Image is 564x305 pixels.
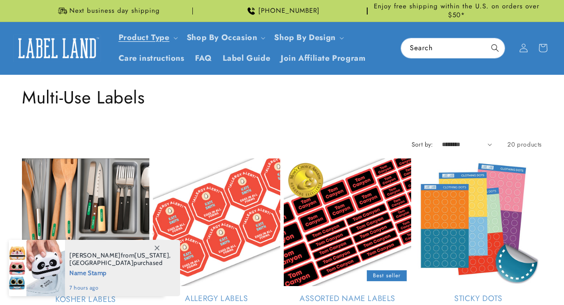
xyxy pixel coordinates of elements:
summary: Shop By Design [269,27,347,48]
h1: Multi-Use Labels [22,86,542,109]
span: [PHONE_NUMBER] [258,7,320,15]
a: Shop By Design [274,32,335,43]
span: FAQ [195,53,212,63]
span: Enjoy free shipping within the U.S. on orders over $50* [371,2,542,19]
a: Assorted Name Labels [284,294,411,304]
a: Care instructions [113,48,190,69]
span: Name Stamp [69,267,171,278]
span: Shop By Occasion [187,33,257,43]
span: [US_STATE] [134,251,169,259]
a: Sticky Dots [415,294,542,304]
span: Label Guide [223,53,271,63]
label: Sort by: [412,140,433,149]
a: FAQ [190,48,217,69]
a: Label Guide [217,48,276,69]
img: Label Land [13,34,101,62]
a: Product Type [119,32,170,43]
span: [PERSON_NAME] [69,251,121,259]
a: Allergy Labels [153,294,280,304]
span: Join Affiliate Program [281,53,365,63]
span: 20 products [507,140,542,149]
span: from , purchased [69,252,171,267]
a: Kosher Labels [22,294,149,305]
iframe: Gorgias live chat messenger [476,267,555,296]
span: [GEOGRAPHIC_DATA] [69,259,134,267]
span: Next business day shipping [69,7,160,15]
a: Label Land [10,31,105,65]
span: Care instructions [119,53,184,63]
summary: Product Type [113,27,181,48]
button: Search [485,38,505,58]
span: 7 hours ago [69,284,171,292]
summary: Shop By Occasion [181,27,269,48]
a: Join Affiliate Program [275,48,371,69]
